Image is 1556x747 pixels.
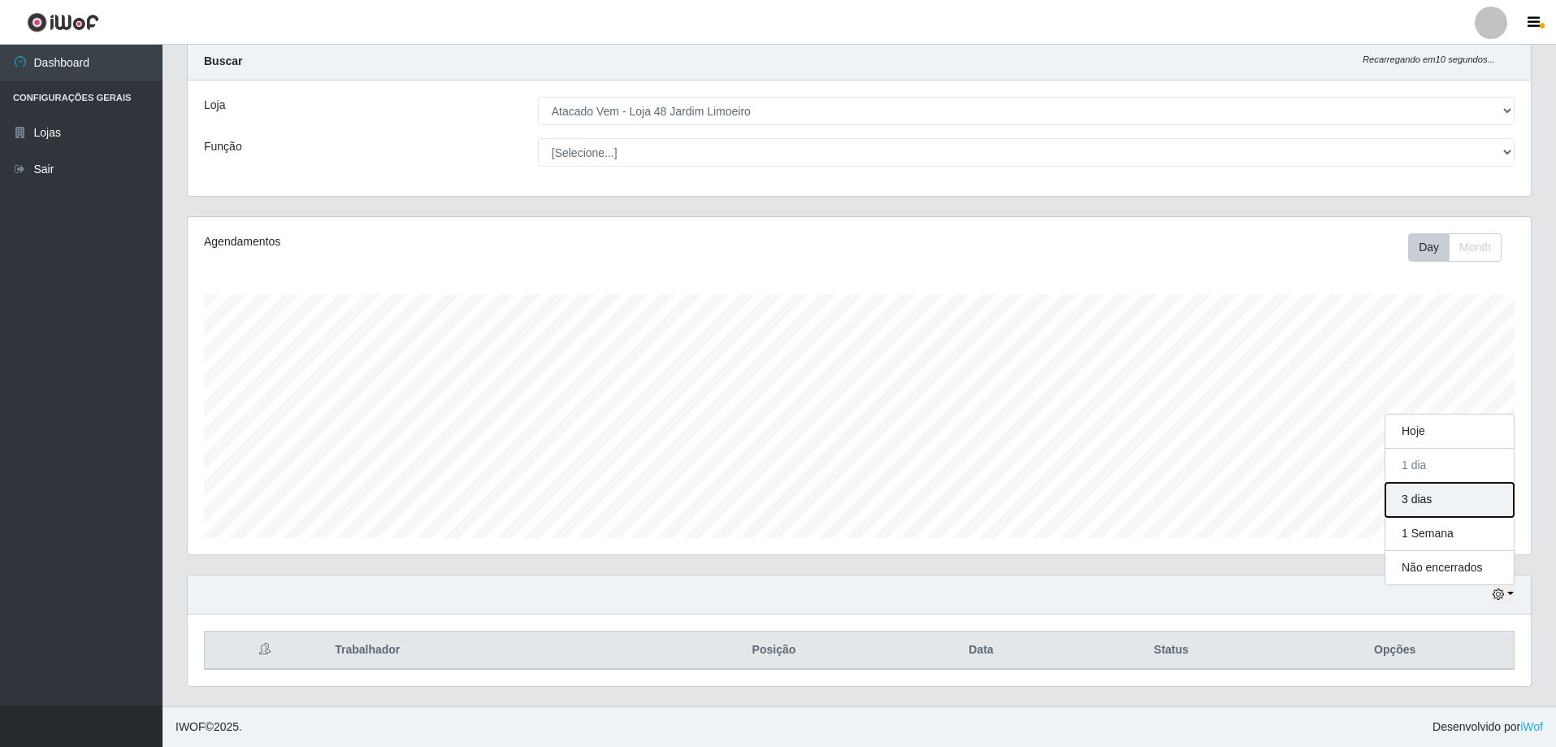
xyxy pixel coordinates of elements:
[1276,632,1514,670] th: Opções
[1385,449,1514,483] button: 1 dia
[652,632,895,670] th: Posição
[204,54,242,67] strong: Buscar
[1385,483,1514,517] button: 3 dias
[1385,551,1514,584] button: Não encerrados
[325,632,652,670] th: Trabalhador
[1363,54,1495,64] i: Recarregando em 10 segundos...
[896,632,1067,670] th: Data
[1385,517,1514,551] button: 1 Semana
[1449,233,1502,262] button: Month
[1385,415,1514,449] button: Hoje
[1408,233,1450,262] button: Day
[1520,720,1543,733] a: iWof
[1432,719,1543,736] span: Desenvolvido por
[1408,233,1502,262] div: First group
[1066,632,1276,670] th: Status
[27,12,99,33] img: CoreUI Logo
[204,233,736,250] div: Agendamentos
[176,719,242,736] span: © 2025 .
[204,138,242,155] label: Função
[176,720,206,733] span: IWOF
[1408,233,1515,262] div: Toolbar with button groups
[204,97,225,114] label: Loja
